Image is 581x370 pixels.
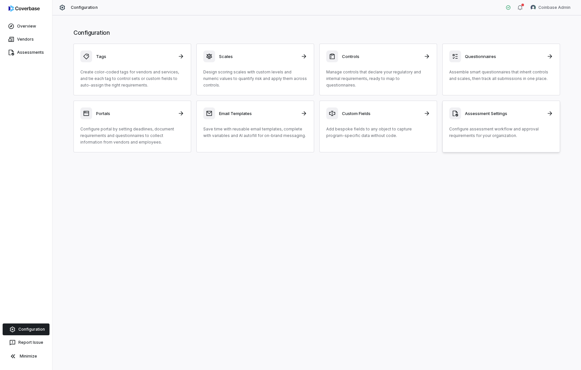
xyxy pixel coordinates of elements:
p: Add bespoke fields to any object to capture program-specific data without code. [326,126,430,139]
img: Coinbase Admin avatar [531,5,536,10]
p: Manage controls that declare your regulatory and internal requirements, ready to map to questionn... [326,69,430,88]
button: Report Issue [3,337,50,348]
h3: Scales [219,53,297,59]
h3: Questionnaires [465,53,543,59]
a: Assessment SettingsConfigure assessment workflow and approval requirements for your organization. [442,101,560,152]
h1: Configuration [73,29,560,37]
button: Coinbase Admin avatarCoinbase Admin [527,3,574,12]
p: Design scoring scales with custom levels and numeric values to quantify risk and apply them acros... [203,69,307,88]
button: Minimize [3,350,50,363]
a: Configuration [3,323,50,335]
img: logo-D7KZi-bG.svg [9,5,40,12]
span: Coinbase Admin [538,5,571,10]
p: Configure assessment workflow and approval requirements for your organization. [449,126,553,139]
p: Save time with reusable email templates, complete with variables and AI autofill for on-brand mes... [203,126,307,139]
a: ScalesDesign scoring scales with custom levels and numeric values to quantify risk and apply them... [196,44,314,95]
a: Overview [1,20,51,32]
a: Email TemplatesSave time with reusable email templates, complete with variables and AI autofill f... [196,101,314,152]
h3: Assessment Settings [465,110,543,116]
h3: Portals [96,110,174,116]
a: Assessments [1,47,51,58]
p: Create color-coded tags for vendors and services, and tie each tag to control sets or custom fiel... [80,69,184,88]
a: Vendors [1,33,51,45]
a: ControlsManage controls that declare your regulatory and internal requirements, ready to map to q... [319,44,437,95]
p: Assemble smart questionnaires that inherit controls and scales, then track all submissions in one... [449,69,553,82]
a: QuestionnairesAssemble smart questionnaires that inherit controls and scales, then track all subm... [442,44,560,95]
h3: Email Templates [219,110,297,116]
a: TagsCreate color-coded tags for vendors and services, and tie each tag to control sets or custom ... [73,44,191,95]
a: PortalsConfigure portal by setting deadlines, document requirements and questionnaires to collect... [73,101,191,152]
span: Configuration [71,5,98,10]
h3: Tags [96,53,174,59]
h3: Custom Fields [342,110,420,116]
a: Custom FieldsAdd bespoke fields to any object to capture program-specific data without code. [319,101,437,152]
p: Configure portal by setting deadlines, document requirements and questionnaires to collect inform... [80,126,184,146]
h3: Controls [342,53,420,59]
